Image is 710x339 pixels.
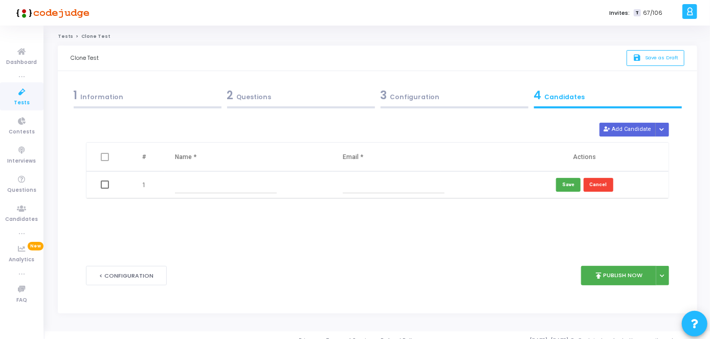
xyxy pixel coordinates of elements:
span: FAQ [16,296,27,305]
div: Configuration [381,87,528,104]
span: 4 [534,87,542,103]
span: Analytics [9,256,35,264]
button: Save [556,178,581,192]
a: Tests [58,33,73,39]
span: Save as Draft [645,54,678,61]
span: Dashboard [7,58,37,67]
div: Information [74,87,221,104]
span: Interviews [8,157,36,166]
button: < Configuration [86,266,167,286]
span: Questions [7,186,36,195]
a: 3Configuration [378,84,531,111]
span: Tests [14,99,30,107]
i: save [633,54,644,62]
button: saveSave as Draft [627,50,684,66]
i: publish [594,271,604,280]
span: T [634,9,640,17]
button: Cancel [584,178,613,192]
label: Invites: [609,9,630,17]
span: New [28,242,43,251]
span: Contests [9,128,35,137]
button: Add Candidate [600,123,656,137]
a: 2Questions [224,84,378,111]
th: # [125,143,164,171]
button: publishPublish Now [581,266,656,286]
div: Clone Test [71,46,99,71]
th: Email * [332,143,500,171]
a: 4Candidates [531,84,684,111]
th: Actions [501,143,669,171]
span: 3 [381,87,387,103]
div: Button group with nested dropdown [655,123,670,137]
nav: breadcrumb [58,33,697,40]
th: Name * [165,143,332,171]
span: 1 [74,87,78,103]
span: 2 [227,87,234,103]
span: 67/106 [643,9,662,17]
span: 1 [142,180,146,190]
div: Candidates [534,87,682,104]
span: Clone Test [81,33,110,39]
img: logo [13,3,90,23]
a: 1Information [71,84,224,111]
span: Candidates [6,215,38,224]
div: Questions [227,87,375,104]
